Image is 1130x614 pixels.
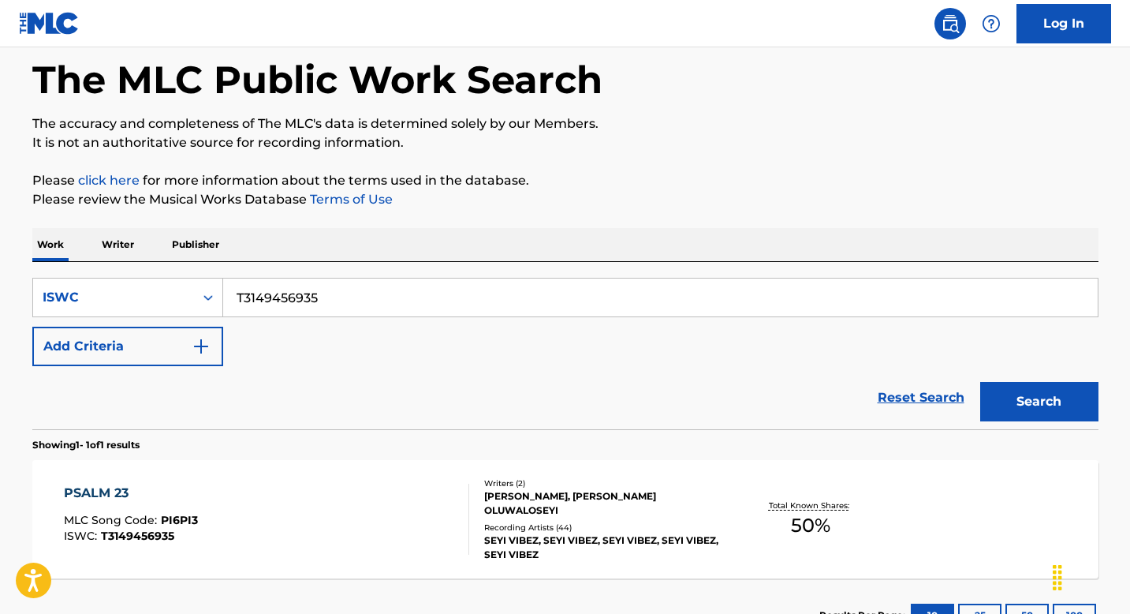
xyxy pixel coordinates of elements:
img: MLC Logo [19,12,80,35]
img: 9d2ae6d4665cec9f34b9.svg [192,337,211,356]
img: help [982,14,1001,33]
button: Search [980,382,1098,421]
div: ISWC [43,288,185,307]
span: ISWC : [64,529,101,543]
p: Total Known Shares: [769,500,853,511]
span: 50 % [791,511,830,540]
a: Log In [1016,4,1111,43]
div: PSALM 23 [64,484,198,503]
p: Please for more information about the terms used in the database. [32,171,1098,190]
form: Search Form [32,278,1098,429]
p: The accuracy and completeness of The MLC's data is determined solely by our Members. [32,114,1098,133]
span: PI6PI3 [161,513,198,527]
button: Add Criteria [32,327,223,366]
a: Public Search [934,8,966,39]
p: Writer [97,228,139,261]
p: It is not an authoritative source for recording information. [32,133,1098,152]
p: Showing 1 - 1 of 1 results [32,438,140,452]
span: T3149456935 [101,529,174,543]
div: SEYI VIBEZ, SEYI VIBEZ, SEYI VIBEZ, SEYI VIBEZ, SEYI VIBEZ [484,534,722,562]
div: Recording Artists ( 44 ) [484,522,722,534]
a: Reset Search [870,380,972,415]
a: Terms of Use [307,192,393,207]
div: Help [975,8,1007,39]
a: click here [78,173,140,188]
h1: The MLC Public Work Search [32,56,602,103]
div: [PERSON_NAME], [PERSON_NAME] OLUWALOSEYI [484,489,722,518]
p: Please review the Musical Works Database [32,190,1098,209]
p: Publisher [167,228,224,261]
span: MLC Song Code : [64,513,161,527]
img: search [941,14,960,33]
iframe: Chat Widget [1051,538,1130,614]
p: Work [32,228,69,261]
div: Writers ( 2 ) [484,477,722,489]
a: PSALM 23MLC Song Code:PI6PI3ISWC:T3149456935Writers (2)[PERSON_NAME], [PERSON_NAME] OLUWALOSEYIRe... [32,460,1098,578]
div: Drag [1045,554,1070,601]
